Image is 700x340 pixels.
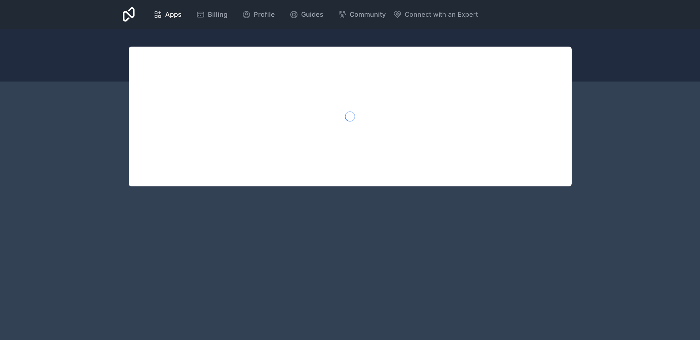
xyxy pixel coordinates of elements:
a: Profile [236,7,281,23]
button: Connect with an Expert [393,9,478,20]
a: Guides [284,7,329,23]
span: Apps [165,9,182,20]
a: Apps [148,7,187,23]
a: Community [332,7,392,23]
span: Billing [208,9,227,20]
span: Profile [254,9,275,20]
span: Community [350,9,386,20]
span: Guides [301,9,323,20]
a: Billing [190,7,233,23]
span: Connect with an Expert [405,9,478,20]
